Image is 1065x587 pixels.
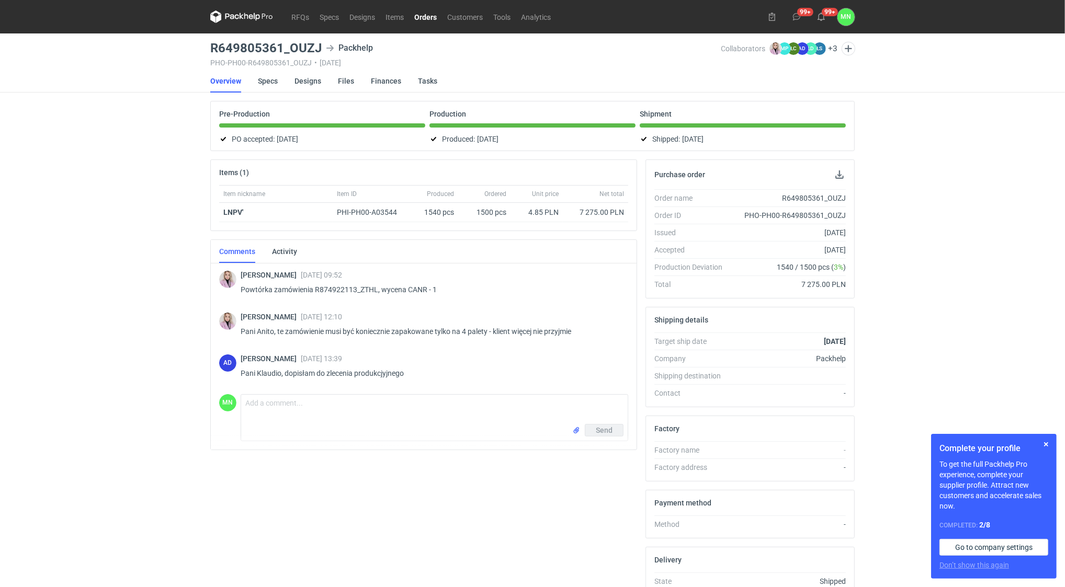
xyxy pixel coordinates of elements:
[979,521,990,529] strong: 2 / 8
[731,462,846,473] div: -
[484,190,506,198] span: Ordered
[654,316,708,324] h2: Shipping details
[654,262,731,272] div: Production Deviation
[731,279,846,290] div: 7 275.00 PLN
[219,313,236,330] img: Klaudia Wiśniewska
[337,190,357,198] span: Item ID
[777,262,846,272] span: 1540 / 1500 pcs ( )
[654,210,731,221] div: Order ID
[301,354,342,363] span: [DATE] 13:39
[411,203,458,222] div: 1540 pcs
[442,10,488,23] a: Customers
[516,10,556,23] a: Analytics
[477,133,498,145] span: [DATE]
[654,336,731,347] div: Target ship date
[418,70,437,93] a: Tasks
[721,44,765,53] span: Collaborators
[286,10,314,23] a: RFQs
[532,190,559,198] span: Unit price
[731,353,846,364] div: Packhelp
[824,337,846,346] strong: [DATE]
[371,70,401,93] a: Finances
[654,193,731,203] div: Order name
[828,44,837,53] button: +3
[567,207,624,217] div: 7 275.00 PLN
[731,193,846,203] div: R649805361_OUZJ
[654,279,731,290] div: Total
[939,539,1048,556] a: Go to company settings
[219,394,236,411] div: Małgorzata Nowotna
[654,445,731,455] div: Factory name
[219,354,236,372] figcaption: AD
[842,42,855,55] button: Edit collaborators
[219,110,270,118] p: Pre-Production
[277,133,298,145] span: [DATE]
[731,445,846,455] div: -
[654,462,731,473] div: Factory address
[837,8,855,26] button: MN
[515,207,559,217] div: 4.85 PLN
[654,576,731,586] div: State
[837,8,855,26] div: Małgorzata Nowotna
[654,424,679,433] h2: Factory
[813,8,830,25] button: 99+
[241,354,301,363] span: [PERSON_NAME]
[731,245,846,255] div: [DATE]
[599,190,624,198] span: Net total
[241,283,620,296] p: Powtórka zamówienia R874922113_ZTHL, wycena CANR - 1
[654,245,731,255] div: Accepted
[219,354,236,372] div: Anita Dolczewska
[219,394,236,411] figcaption: MN
[813,42,826,55] figcaption: ŁS
[939,560,1009,570] button: Don’t show this again
[314,59,317,67] span: •
[458,203,511,222] div: 1500 pcs
[427,190,454,198] span: Produced
[219,168,249,177] h2: Items (1)
[833,168,846,181] button: Download PO
[258,70,278,93] a: Specs
[787,42,800,55] figcaption: ŁC
[241,271,301,279] span: [PERSON_NAME]
[654,371,731,381] div: Shipping destination
[210,59,721,67] div: PHO-PH00-R649805361_OUZJ [DATE]
[223,190,265,198] span: Item nickname
[939,459,1048,511] p: To get the full Packhelp Pro experience, complete your supplier profile. Attract new customers an...
[314,10,344,23] a: Specs
[337,207,407,217] div: PHI-PH00-A03544
[654,556,682,564] h2: Delivery
[939,520,1048,531] div: Completed:
[219,133,425,145] div: PO accepted:
[654,499,711,507] h2: Payment method
[301,271,342,279] span: [DATE] 09:52
[272,240,297,263] a: Activity
[429,110,466,118] p: Production
[654,388,731,398] div: Contact
[338,70,354,93] a: Files
[596,427,613,434] span: Send
[219,240,255,263] a: Comments
[488,10,516,23] a: Tools
[241,313,301,321] span: [PERSON_NAME]
[640,133,846,145] div: Shipped:
[294,70,321,93] a: Designs
[796,42,809,55] figcaption: AD
[210,42,322,54] h3: R649805361_OUZJ
[210,70,241,93] a: Overview
[788,8,805,25] button: 99+
[731,576,846,586] div: Shipped
[301,313,342,321] span: [DATE] 12:10
[429,133,636,145] div: Produced:
[939,442,1048,455] h1: Complete your profile
[834,263,843,271] span: 3%
[731,210,846,221] div: PHO-PH00-R649805361_OUZJ
[769,42,782,55] img: Klaudia Wiśniewska
[241,325,620,338] p: Pani Anito, te zamówienie musi być koniecznie zapakowane tylko na 4 palety - klient więcej nie pr...
[654,519,731,530] div: Method
[731,227,846,238] div: [DATE]
[731,519,846,530] div: -
[219,271,236,288] img: Klaudia Wiśniewska
[223,208,243,216] strong: LNPV'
